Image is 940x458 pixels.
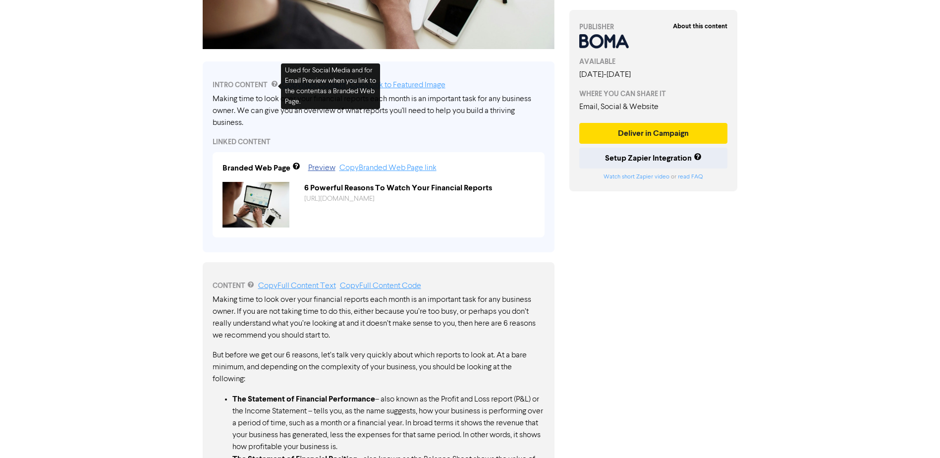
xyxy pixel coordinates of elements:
[258,282,336,290] a: Copy Full Content Text
[579,22,728,32] div: PUBLISHER
[297,182,542,194] div: 6 Powerful Reasons To Watch Your Financial Reports
[579,148,728,169] button: Setup Zapier Integration
[222,162,290,174] div: Branded Web Page
[304,195,375,202] a: [URL][DOMAIN_NAME]
[678,174,703,180] a: read FAQ
[232,394,375,404] strong: The Statement of Financial Performance
[604,174,669,180] a: Watch short Zapier video
[579,69,728,81] div: [DATE] - [DATE]
[308,164,335,172] a: Preview
[213,280,545,292] div: CONTENT
[579,57,728,67] div: AVAILABLE
[339,164,437,172] a: Copy Branded Web Page link
[816,351,940,458] iframe: Chat Widget
[213,294,545,342] p: Making time to look over your financial reports each month is an important task for any business ...
[579,123,728,144] button: Deliver in Campaign
[213,79,545,91] div: INTRO CONTENT
[350,81,445,89] a: Copy Link to Featured Image
[579,172,728,181] div: or
[281,63,380,109] div: Used for Social Media and for Email Preview when you link to the content as a Branded Web Page .
[213,137,545,147] div: LINKED CONTENT
[213,349,545,385] p: But before we get our 6 reasons, let’s talk very quickly about which reports to look at. At a bar...
[579,89,728,99] div: WHERE YOU CAN SHARE IT
[232,393,545,453] li: – also known as the Profit and Loss report (P&L) or the Income Statement – tells you, as the name...
[297,194,542,204] div: https://public2.bomamarketing.com/cp/7gyUESZGKkYcXl6iYwOsc7?sa=Mrx4UBFA
[213,93,545,129] div: Making time to look over your financial reports each month is an important task for any business ...
[673,22,727,30] strong: About this content
[579,101,728,113] div: Email, Social & Website
[340,282,421,290] a: Copy Full Content Code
